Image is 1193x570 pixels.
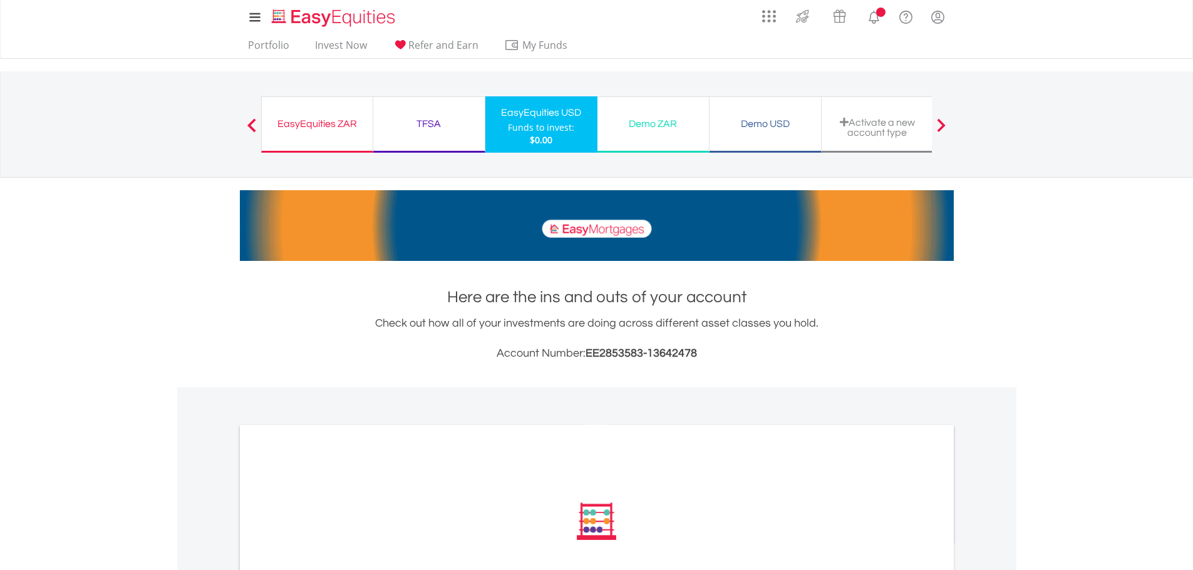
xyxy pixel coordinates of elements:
[381,115,477,133] div: TFSA
[240,345,954,362] h3: Account Number:
[240,190,954,261] img: EasyMortage Promotion Banner
[508,121,574,134] div: Funds to invest:
[829,117,926,138] div: Activate a new account type
[754,3,784,23] a: AppsGrid
[240,315,954,362] div: Check out how all of your investments are doing across different asset classes you hold.
[792,6,813,26] img: thrive-v2.svg
[388,39,483,58] a: Refer and Earn
[762,9,776,23] img: grid-menu-icon.svg
[530,134,552,146] span: $0.00
[717,115,813,133] div: Demo USD
[829,6,850,26] img: vouchers-v2.svg
[267,3,400,28] a: Home page
[310,39,372,58] a: Invest Now
[240,286,954,308] h1: Here are the ins and outs of your account
[922,3,954,31] a: My Profile
[269,8,400,28] img: EasyEquities_Logo.png
[408,38,478,52] span: Refer and Earn
[586,347,697,359] span: EE2853583-13642478
[269,115,365,133] div: EasyEquities ZAR
[821,3,858,26] a: Vouchers
[605,115,701,133] div: Demo ZAR
[493,104,590,121] div: EasyEquities USD
[890,3,922,28] a: FAQ's and Support
[504,37,586,53] span: My Funds
[243,39,294,58] a: Portfolio
[858,3,890,28] a: Notifications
